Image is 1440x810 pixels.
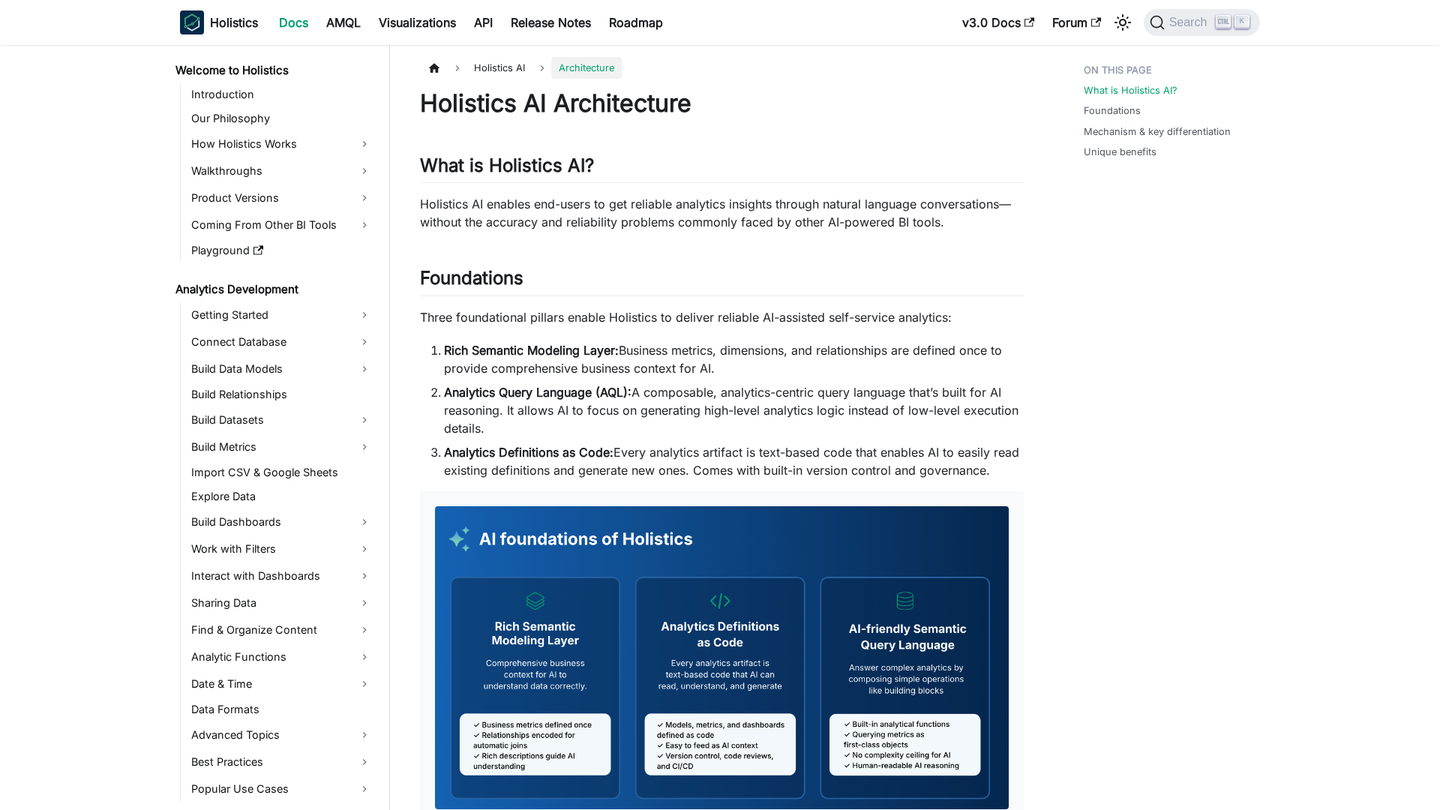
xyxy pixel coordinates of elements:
a: Docs [270,10,317,34]
span: Search [1165,16,1216,29]
a: Import CSV & Google Sheets [187,462,376,483]
a: Work with Filters [187,537,376,561]
p: Three foundational pillars enable Holistics to deliver reliable AI-assisted self-service analytics: [420,308,1024,326]
h1: Holistics AI Architecture [420,88,1024,118]
a: Connect Database [187,330,376,354]
a: What is Holistics AI? [1084,83,1177,97]
a: Explore Data [187,486,376,507]
a: Release Notes [502,10,600,34]
nav: Docs sidebar [165,45,390,810]
a: Our Philosophy [187,108,376,129]
a: Interact with Dashboards [187,564,376,588]
a: Analytic Functions [187,645,376,669]
a: v3.0 Docs [953,10,1043,34]
a: API [465,10,502,34]
a: Advanced Topics [187,723,376,747]
a: Introduction [187,84,376,105]
a: Sharing Data [187,591,376,615]
a: Find & Organize Content [187,618,376,642]
a: Playground [187,240,376,261]
p: Holistics AI enables end-users to get reliable analytics insights through natural language conver... [420,195,1024,231]
a: Unique benefits [1084,145,1156,159]
a: Build Metrics [187,435,376,459]
h2: Foundations [420,267,1024,295]
a: Data Formats [187,699,376,720]
span: Architecture [551,57,622,79]
strong: Analytics Definitions as Code: [444,445,613,460]
a: How Holistics Works [187,132,376,156]
a: Popular Use Cases [187,777,376,801]
h2: What is Holistics AI? [420,154,1024,183]
a: Build Datasets [187,408,376,432]
a: Build Relationships [187,384,376,405]
button: Search (Ctrl+K) [1144,9,1260,36]
a: Best Practices [187,750,376,774]
img: Holistics [180,10,204,34]
a: Roadmap [600,10,672,34]
a: Forum [1043,10,1110,34]
a: Build Dashboards [187,510,376,534]
a: Visualizations [370,10,465,34]
a: AMQL [317,10,370,34]
kbd: K [1234,15,1249,28]
a: Home page [420,57,448,79]
nav: Breadcrumbs [420,57,1024,79]
a: Getting Started [187,303,376,327]
li: Every analytics artifact is text-based code that enables AI to easily read existing definitions a... [444,443,1024,479]
a: HolisticsHolistics [180,10,258,34]
a: Build Data Models [187,357,376,381]
img: AI Foundations [435,506,1009,809]
a: Foundations [1084,103,1141,118]
span: Holistics AI [466,57,532,79]
a: Date & Time [187,672,376,696]
a: Mechanism & key differentiation [1084,124,1231,139]
li: Business metrics, dimensions, and relationships are defined once to provide comprehensive busines... [444,341,1024,377]
strong: Analytics Query Language (AQL): [444,385,631,400]
a: Product Versions [187,186,376,210]
a: Coming From Other BI Tools [187,213,376,237]
a: Welcome to Holistics [171,60,376,81]
b: Holistics [210,13,258,31]
a: Walkthroughs [187,159,376,183]
a: Analytics Development [171,279,376,300]
button: Switch between dark and light mode (currently light mode) [1111,10,1135,34]
li: A composable, analytics-centric query language that’s built for AI reasoning. It allows AI to foc... [444,383,1024,437]
strong: Rich Semantic Modeling Layer: [444,343,619,358]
